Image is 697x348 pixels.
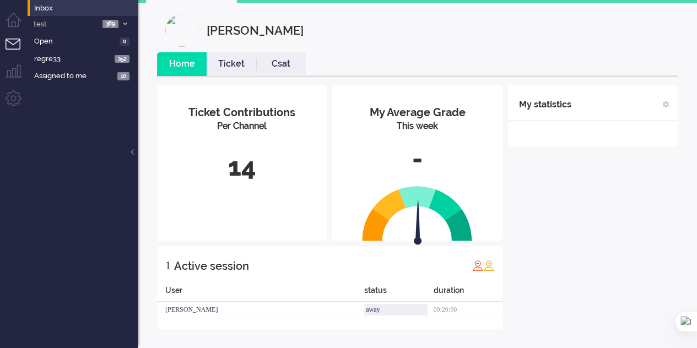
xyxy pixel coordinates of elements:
[519,94,571,116] div: My statistics
[362,186,472,241] img: semi_circle.svg
[34,71,114,81] span: Assigned to me
[472,260,483,271] img: profile_red.svg
[157,52,207,76] li: Home
[34,54,111,64] span: regre33
[165,14,198,47] img: profilePicture
[165,105,318,121] div: Ticket Contributions
[157,302,364,318] div: [PERSON_NAME]
[174,255,249,277] div: Active session
[6,90,30,115] li: Admin menu
[157,285,364,302] div: User
[32,2,138,14] a: Inbox
[256,58,306,70] a: Csat
[256,52,306,76] li: Csat
[157,58,207,70] a: Home
[34,36,116,47] span: Open
[207,14,304,47] div: [PERSON_NAME]
[483,260,494,271] img: profile_orange.svg
[433,302,502,318] div: 00:20:00
[364,304,428,316] div: away
[32,35,138,47] a: Open 0
[165,120,318,133] div: Per Channel
[165,149,318,186] div: 14
[341,120,494,133] div: This week
[6,39,30,63] li: Tickets menu
[165,254,171,276] div: 1
[120,37,129,46] span: 0
[341,141,494,177] div: -
[341,105,494,121] div: My Average Grade
[6,64,30,89] li: Supervisor menu
[364,285,433,302] div: status
[207,52,256,76] li: Ticket
[433,285,502,302] div: duration
[115,55,129,63] span: 352
[207,58,256,70] a: Ticket
[34,3,138,14] span: Inbox
[32,19,99,30] span: test
[32,69,138,81] a: Assigned to me 10
[102,20,118,28] span: 369
[117,72,129,80] span: 10
[395,200,442,247] img: arrow.svg
[32,52,138,64] a: regre33 352
[6,13,30,37] li: Dashboard menu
